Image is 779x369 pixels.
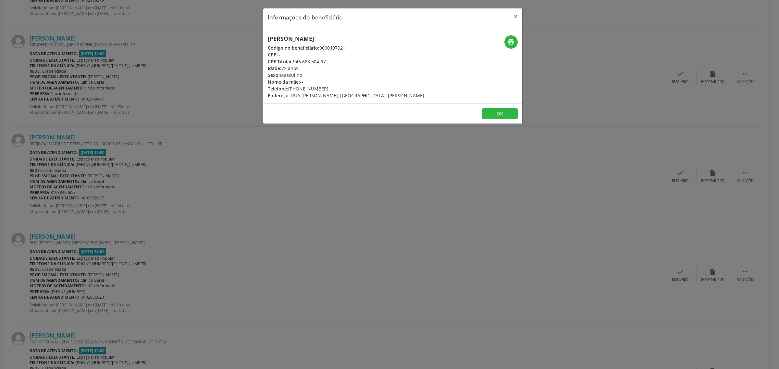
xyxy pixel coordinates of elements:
[268,92,290,99] span: Endereço:
[268,85,424,92] div: [PHONE_NUMBER]
[268,86,288,92] span: Telefone:
[268,79,300,85] span: Nome da mãe:
[268,58,293,65] span: CPF Titular:
[268,65,424,72] div: 75 anos
[268,78,424,85] div: --
[268,35,424,42] h5: [PERSON_NAME]
[268,13,343,21] h5: Informações do beneficiário
[268,44,424,51] div: 9000407921
[268,58,424,65] div: 946.688.504-97
[291,92,424,99] span: RUA [PERSON_NAME], [GEOGRAPHIC_DATA], [PERSON_NAME]
[268,65,281,71] span: Idade:
[509,8,522,24] button: Close
[268,72,280,78] span: Sexo:
[482,108,518,119] button: OK
[507,38,514,45] i: print
[268,51,424,58] div: --
[268,52,277,58] span: CPF:
[504,35,518,49] button: print
[268,72,424,78] div: Masculino
[268,45,319,51] span: Código do beneficiário:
